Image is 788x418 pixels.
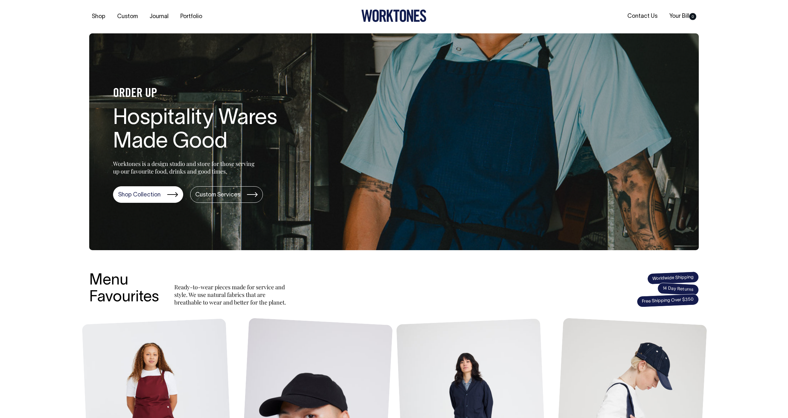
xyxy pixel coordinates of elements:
[178,11,205,22] a: Portfolio
[689,13,696,20] span: 0
[115,11,140,22] a: Custom
[190,186,263,203] a: Custom Services
[625,11,660,22] a: Contact Us
[657,283,699,296] span: 14 Day Returns
[113,87,316,100] h4: ORDER UP
[147,11,171,22] a: Journal
[667,11,699,22] a: Your Bill0
[113,160,257,175] p: Worktones is a design studio and store for those serving up our favourite food, drinks and good t...
[113,107,316,154] h1: Hospitality Wares Made Good
[113,186,183,203] a: Shop Collection
[89,272,159,306] h3: Menu Favourites
[647,271,699,284] span: Worldwide Shipping
[174,283,289,306] p: Ready-to-wear pieces made for service and style. We use natural fabrics that are breathable to we...
[637,294,699,307] span: Free Shipping Over $350
[89,11,108,22] a: Shop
